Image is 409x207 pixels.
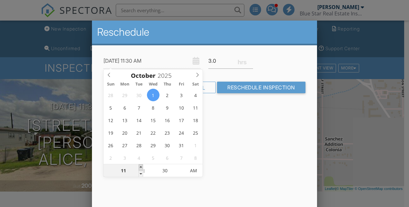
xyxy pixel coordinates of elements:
[97,26,312,39] h2: Reschedule
[147,151,159,164] span: November 5, 2025
[105,101,117,114] span: October 5, 2025
[147,126,159,139] span: October 22, 2025
[145,164,185,177] input: Scroll to increment
[156,71,177,80] input: Scroll to increment
[133,139,145,151] span: October 28, 2025
[131,73,156,79] span: Scroll to increment
[119,151,131,164] span: November 3, 2025
[105,114,117,126] span: October 12, 2025
[147,139,159,151] span: October 29, 2025
[118,82,132,86] span: Mon
[119,89,131,101] span: September 29, 2025
[119,139,131,151] span: October 27, 2025
[189,126,202,139] span: October 25, 2025
[133,126,145,139] span: October 21, 2025
[175,126,188,139] span: October 24, 2025
[189,139,202,151] span: November 1, 2025
[105,151,117,164] span: November 2, 2025
[189,151,202,164] span: November 8, 2025
[161,139,174,151] span: October 30, 2025
[161,101,174,114] span: October 9, 2025
[119,101,131,114] span: October 6, 2025
[188,82,203,86] span: Sat
[175,139,188,151] span: October 31, 2025
[119,114,131,126] span: October 13, 2025
[119,126,131,139] span: October 20, 2025
[146,82,160,86] span: Wed
[105,89,117,101] span: September 28, 2025
[133,89,145,101] span: September 30, 2025
[161,89,174,101] span: October 2, 2025
[185,164,203,177] span: Click to toggle
[175,114,188,126] span: October 17, 2025
[161,151,174,164] span: November 6, 2025
[189,89,202,101] span: October 4, 2025
[133,114,145,126] span: October 14, 2025
[104,82,118,86] span: Sun
[174,82,188,86] span: Fri
[175,101,188,114] span: October 10, 2025
[105,139,117,151] span: October 26, 2025
[161,114,174,126] span: October 16, 2025
[133,101,145,114] span: October 7, 2025
[105,126,117,139] span: October 19, 2025
[217,82,305,93] input: Reschedule Inspection
[175,151,188,164] span: November 7, 2025
[147,89,159,101] span: October 1, 2025
[160,82,174,86] span: Thu
[143,164,145,177] span: :
[189,114,202,126] span: October 18, 2025
[133,151,145,164] span: November 4, 2025
[147,101,159,114] span: October 8, 2025
[161,126,174,139] span: October 23, 2025
[104,164,143,177] input: Scroll to increment
[132,82,146,86] span: Tue
[189,101,202,114] span: October 11, 2025
[175,89,188,101] span: October 3, 2025
[147,114,159,126] span: October 15, 2025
